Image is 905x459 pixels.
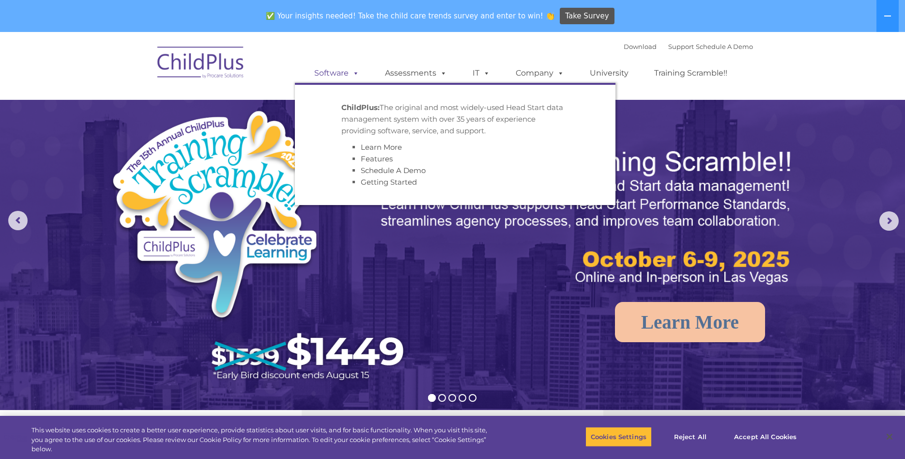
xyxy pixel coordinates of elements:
font: | [624,43,753,50]
button: Cookies Settings [585,427,652,447]
a: Learn More [615,302,765,342]
strong: ChildPlus: [341,103,380,112]
img: ChildPlus by Procare Solutions [153,40,249,88]
a: Schedule A Demo [361,166,426,175]
span: Last name [135,64,164,71]
a: Support [668,43,694,50]
span: ✅ Your insights needed! Take the child care trends survey and enter to win! 👏 [262,6,558,25]
span: Take Survey [565,8,609,25]
a: Learn More [361,142,402,152]
span: Phone number [135,104,176,111]
button: Reject All [660,427,721,447]
a: Features [361,154,393,163]
a: Company [506,63,574,83]
a: Assessments [375,63,457,83]
a: Software [305,63,369,83]
a: University [580,63,638,83]
button: Accept All Cookies [729,427,802,447]
a: Training Scramble!! [644,63,737,83]
button: Close [879,426,900,447]
p: The original and most widely-used Head Start data management system with over 35 years of experie... [341,102,569,137]
a: Schedule A Demo [696,43,753,50]
a: Take Survey [560,8,614,25]
a: IT [463,63,500,83]
div: This website uses cookies to create a better user experience, provide statistics about user visit... [31,426,498,454]
a: Download [624,43,657,50]
a: Getting Started [361,177,417,187]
